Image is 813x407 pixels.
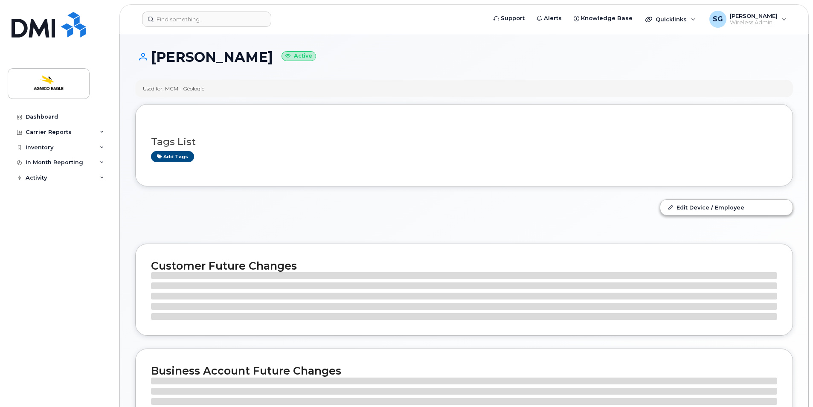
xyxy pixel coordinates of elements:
small: Active [282,51,316,61]
h1: [PERSON_NAME] [135,49,793,64]
h2: Business Account Future Changes [151,364,777,377]
div: Used for: MCM - Géologie [143,85,204,92]
h2: Customer Future Changes [151,259,777,272]
a: Add tags [151,151,194,162]
h3: Tags List [151,137,777,147]
a: Edit Device / Employee [660,200,793,215]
